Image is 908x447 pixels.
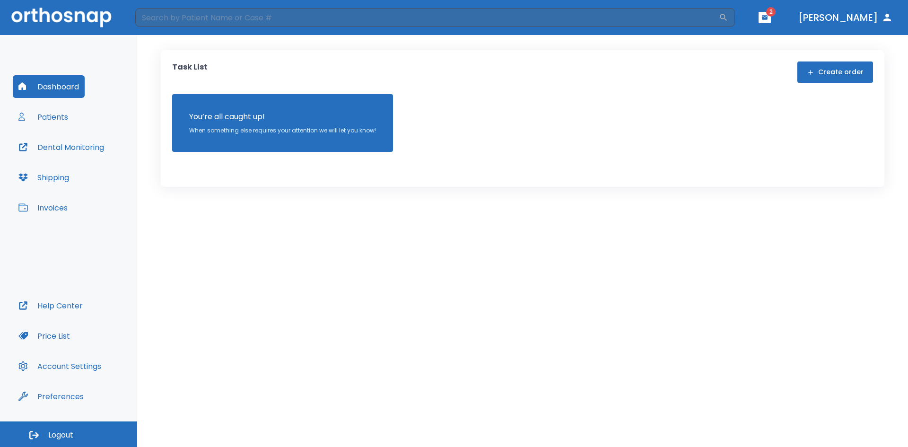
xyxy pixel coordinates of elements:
[13,324,76,347] button: Price List
[13,355,107,377] button: Account Settings
[135,8,719,27] input: Search by Patient Name or Case #
[13,294,88,317] button: Help Center
[794,9,897,26] button: [PERSON_NAME]
[172,61,208,83] p: Task List
[797,61,873,83] button: Create order
[13,196,73,219] button: Invoices
[11,8,112,27] img: Orthosnap
[13,105,74,128] button: Patients
[766,7,776,17] span: 2
[189,111,376,123] p: You’re all caught up!
[13,136,110,158] button: Dental Monitoring
[13,166,75,189] button: Shipping
[48,430,73,440] span: Logout
[189,126,376,135] p: When something else requires your attention we will let you know!
[13,75,85,98] button: Dashboard
[13,385,89,408] button: Preferences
